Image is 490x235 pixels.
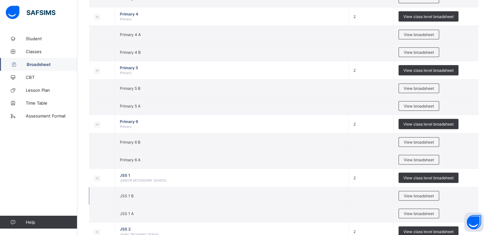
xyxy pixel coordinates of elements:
span: Primary [120,125,132,128]
span: Primary [120,17,132,21]
span: View broadsheet [404,157,434,162]
span: CBT [26,75,77,80]
span: 2 [353,229,356,234]
span: Primary 5 B [120,86,140,91]
span: Lesson Plan [26,88,77,93]
a: View broadsheet [399,155,439,160]
span: Assessment Format [26,113,77,118]
span: Primary 6 [120,119,343,124]
span: 2 [353,68,356,73]
a: View class level broadsheet [399,65,458,70]
span: View broadsheet [404,140,434,145]
span: Primary 6 B [120,140,140,145]
span: Time Table [26,100,77,106]
span: View broadsheet [404,50,434,55]
span: JSS 2 [120,227,343,231]
a: View broadsheet [399,47,439,52]
span: Student [26,36,77,41]
a: View broadsheet [399,101,439,106]
span: Primary [120,71,132,75]
span: View broadsheet [404,211,434,216]
span: View class level broadsheet [403,122,454,127]
a: View class level broadsheet [399,226,458,231]
span: View class level broadsheet [403,68,454,73]
button: Open asap [464,212,484,232]
a: View broadsheet [399,83,439,88]
span: JSS 1 [120,173,343,178]
a: View broadsheet [399,191,439,196]
span: Primary 6 A [120,157,140,162]
span: View broadsheet [404,86,434,91]
a: View broadsheet [399,137,439,142]
span: JUNIOR SECONDARY SCHOOL [120,178,167,182]
span: Classes [26,49,77,54]
span: Broadsheet [27,62,77,67]
span: JSS 1 A [120,211,134,216]
span: 2 [353,175,356,180]
img: safsims [6,6,55,19]
span: Primary 4 A [120,32,141,37]
span: Primary 5 A [120,104,140,108]
span: View class level broadsheet [403,14,454,19]
span: Help [26,220,77,225]
span: Primary 4 [120,12,343,16]
a: View class level broadsheet [399,173,458,177]
span: 2 [353,122,356,127]
span: View broadsheet [404,193,434,198]
span: View broadsheet [404,32,434,37]
span: View class level broadsheet [403,175,454,180]
span: View broadsheet [404,104,434,108]
span: JSS 1 B [120,193,134,198]
span: 2 [353,14,356,19]
span: Primary 4 B [120,50,141,55]
span: View class level broadsheet [403,229,454,234]
a: View class level broadsheet [399,11,458,16]
a: View class level broadsheet [399,119,458,124]
span: Primary 5 [120,65,343,70]
a: View broadsheet [399,209,439,213]
a: View broadsheet [399,30,439,34]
